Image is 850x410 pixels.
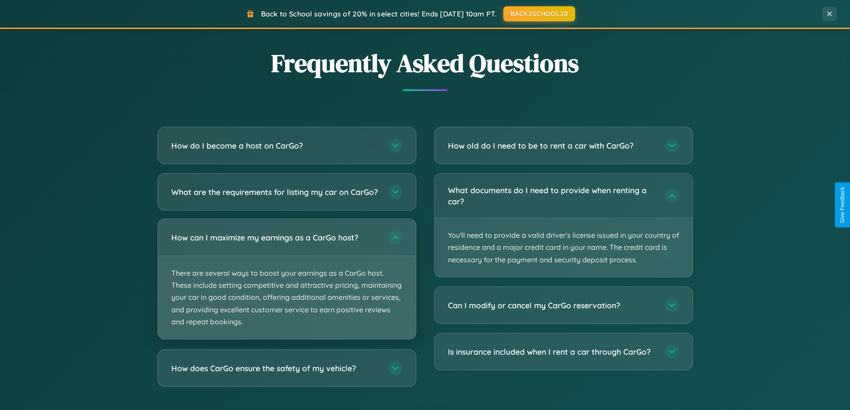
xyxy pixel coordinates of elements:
h3: Can I modify or cancel my CarGo reservation? [448,300,656,311]
h3: What are the requirements for listing my car on CarGo? [171,186,379,198]
h3: How do I become a host on CarGo? [171,140,379,151]
p: There are several ways to boost your earnings as a CarGo host. These include setting competitive ... [158,256,416,339]
h3: How does CarGo ensure the safety of my vehicle? [171,363,379,374]
h3: What documents do I need to provide when renting a car? [448,185,656,207]
button: BACK2SCHOOL20 [503,6,575,21]
h3: Is insurance included when I rent a car through CarGo? [448,346,656,357]
span: Back to School savings of 20% in select cities! Ends [DATE] 10am PT. [261,9,497,18]
h2: Frequently Asked Questions [158,46,693,80]
div: Give Feedback [839,187,846,223]
h3: How can I maximize my earnings as a CarGo host? [171,232,379,243]
h3: How old do I need to be to rent a car with CarGo? [448,140,656,151]
p: You'll need to provide a valid driver's license issued in your country of residence and a major c... [435,218,692,277]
